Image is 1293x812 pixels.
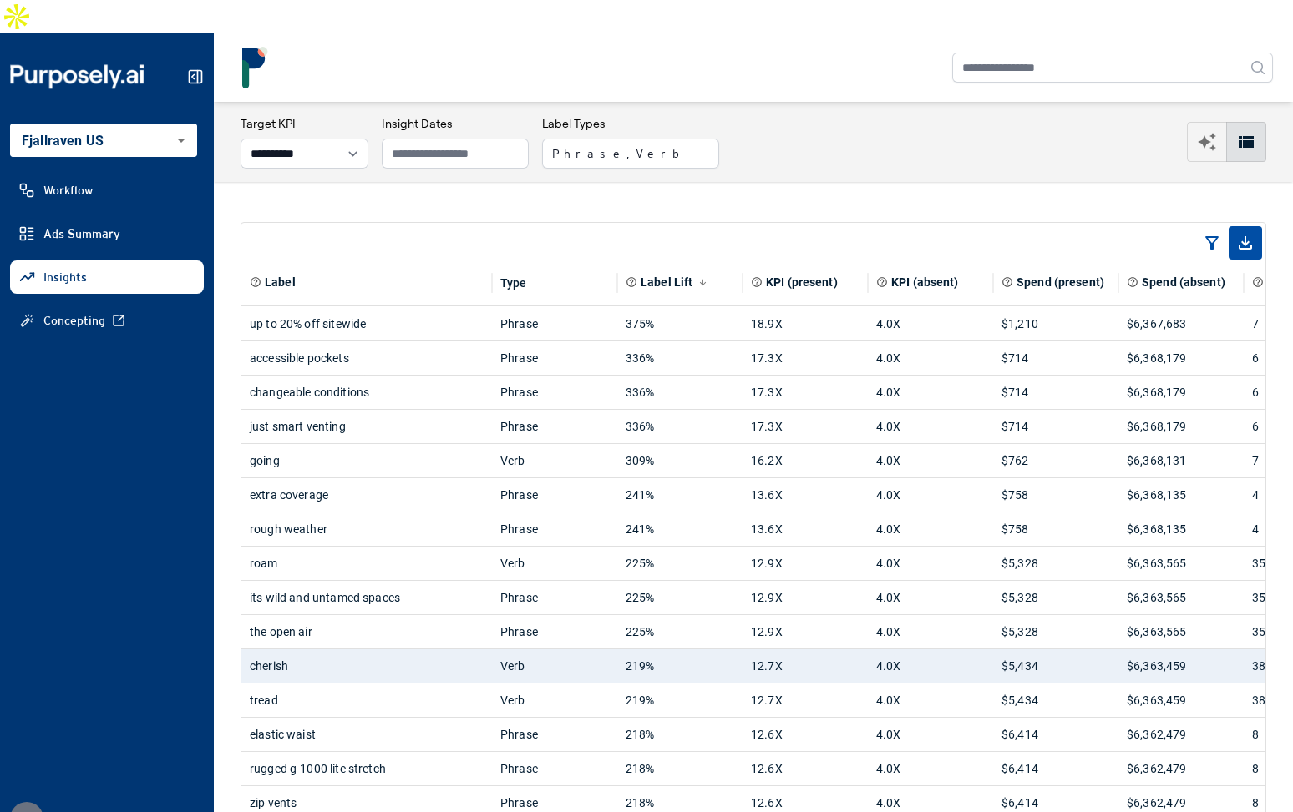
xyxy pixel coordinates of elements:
[626,376,734,409] div: 336%
[766,274,838,290] span: KPI (present)
[43,225,120,242] span: Ads Summary
[751,276,763,288] svg: Aggregate KPI value of all ads where label is present
[500,376,609,409] div: Phrase
[626,649,734,683] div: 219%
[1001,683,1110,717] div: $5,434
[751,615,859,648] div: 12.9X
[500,649,609,683] div: Verb
[626,276,637,288] svg: Primary effectiveness metric calculated as a relative difference (% change) in the chosen KPI whe...
[43,312,105,329] span: Concepting
[10,174,204,207] a: Workflow
[626,341,734,375] div: 336%
[626,615,734,648] div: 225%
[234,47,276,88] img: logo
[1001,615,1110,648] div: $5,328
[751,478,859,512] div: 13.6X
[626,581,734,614] div: 225%
[1001,649,1110,683] div: $5,434
[1127,444,1235,477] div: $6,368,131
[876,615,985,648] div: 4.0X
[500,752,609,785] div: Phrase
[751,752,859,785] div: 12.6X
[751,512,859,546] div: 13.6X
[10,260,204,294] a: Insights
[751,307,859,340] div: 18.9X
[1127,478,1235,512] div: $6,368,135
[876,444,985,477] div: 4.0X
[751,341,859,375] div: 17.3X
[751,649,859,683] div: 12.7X
[250,547,484,580] div: roam
[751,444,859,477] div: 16.2X
[1127,410,1235,443] div: $6,368,179
[250,478,484,512] div: extra coverage
[43,269,87,285] span: Insights
[250,615,484,648] div: the open air
[500,581,609,614] div: Phrase
[626,478,734,512] div: 241%
[876,718,985,751] div: 4.0X
[500,444,609,477] div: Verb
[751,581,859,614] div: 12.9X
[1001,718,1110,751] div: $6,414
[500,276,527,290] div: Type
[876,341,985,375] div: 4.0X
[10,124,197,157] div: Fjallraven US
[876,512,985,546] div: 4.0X
[500,478,609,512] div: Phrase
[751,683,859,717] div: 12.7X
[1127,376,1235,409] div: $6,368,179
[1001,376,1110,409] div: $714
[1127,683,1235,717] div: $6,363,459
[250,410,484,443] div: just smart venting
[500,615,609,648] div: Phrase
[876,307,985,340] div: 4.0X
[250,376,484,409] div: changeable conditions
[250,276,261,288] svg: Element or component part of the ad
[876,410,985,443] div: 4.0X
[1001,341,1110,375] div: $714
[1017,274,1104,290] span: Spend (present)
[1127,512,1235,546] div: $6,368,135
[1127,547,1235,580] div: $6,363,565
[500,683,609,717] div: Verb
[250,752,484,785] div: rugged g-1000 lite stretch
[626,444,734,477] div: 309%
[250,718,484,751] div: elastic waist
[751,410,859,443] div: 17.3X
[626,683,734,717] div: 219%
[43,182,93,199] span: Workflow
[1127,341,1235,375] div: $6,368,179
[1001,444,1110,477] div: $762
[1127,581,1235,614] div: $6,363,565
[1252,276,1264,288] svg: Total number of ads where label is present
[250,683,484,717] div: tread
[876,649,985,683] div: 4.0X
[1127,649,1235,683] div: $6,363,459
[10,217,204,250] a: Ads Summary
[1001,478,1110,512] div: $758
[876,478,985,512] div: 4.0X
[382,115,529,132] h3: Insight Dates
[500,547,609,580] div: Verb
[626,410,734,443] div: 336%
[500,718,609,751] div: Phrase
[694,274,712,291] button: Sort
[626,752,734,785] div: 218%
[1001,307,1110,340] div: $1,210
[250,581,484,614] div: its wild and untamed spaces
[876,752,985,785] div: 4.0X
[250,649,484,683] div: cherish
[265,274,296,290] span: Label
[891,274,959,290] span: KPI (absent)
[250,341,484,375] div: accessible pockets
[1142,274,1225,290] span: Spend (absent)
[876,581,985,614] div: 4.0X
[876,547,985,580] div: 4.0X
[1127,307,1235,340] div: $6,367,683
[751,547,859,580] div: 12.9X
[1001,581,1110,614] div: $5,328
[241,115,368,132] h3: Target KPI
[626,307,734,340] div: 375%
[1001,410,1110,443] div: $714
